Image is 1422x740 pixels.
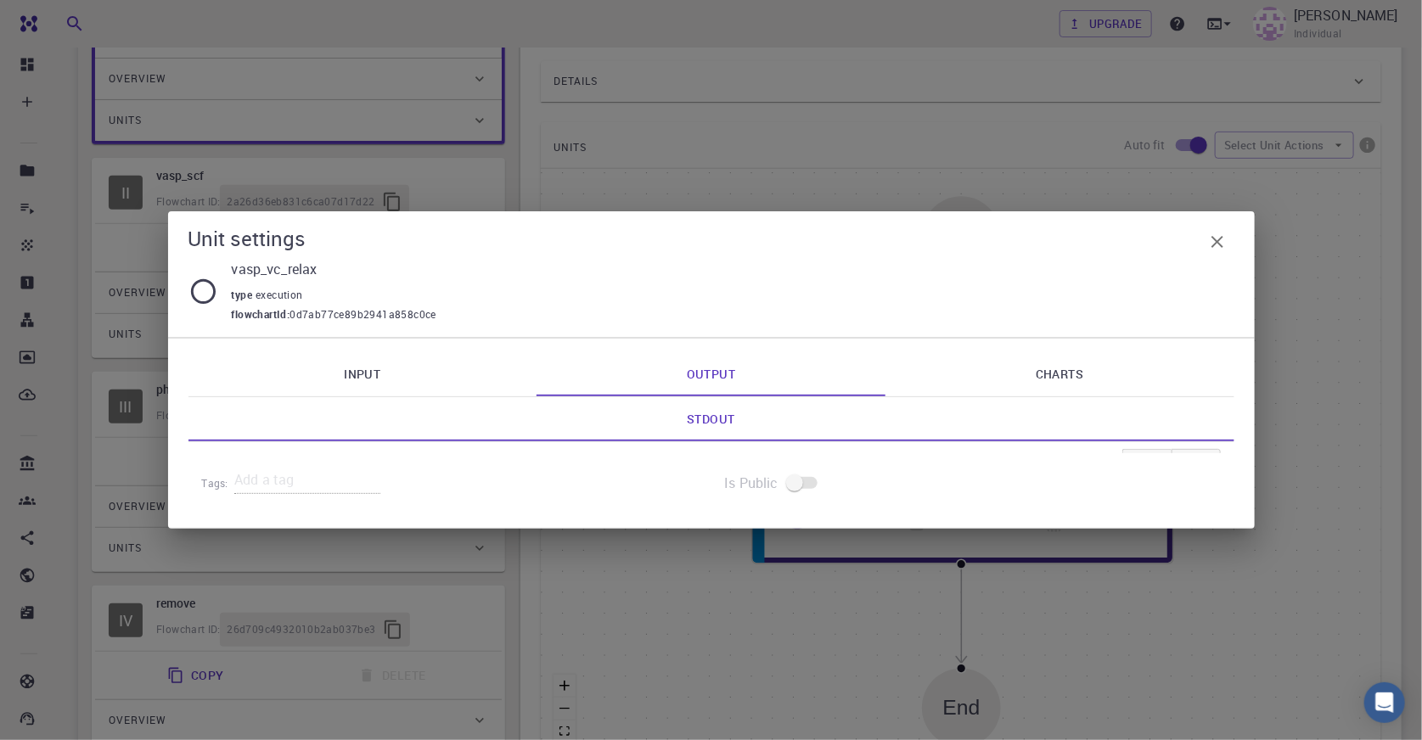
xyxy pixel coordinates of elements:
span: flowchartId : [232,306,290,323]
span: execution [256,288,310,301]
a: Stdout [188,397,1234,441]
a: Input [188,352,537,396]
a: Output [537,352,885,396]
span: type [232,288,256,301]
h5: Unit settings [188,225,306,252]
span: 0d7ab77ce89b2941a858c0ce [289,306,436,323]
h6: Tags: [202,468,235,492]
span: Is Public [725,473,778,493]
div: Open Intercom Messenger [1364,682,1405,723]
a: Charts [885,352,1234,396]
input: Add a tag [234,467,380,494]
p: vasp_vc_relax [232,259,1221,279]
span: 지원 [43,11,70,27]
